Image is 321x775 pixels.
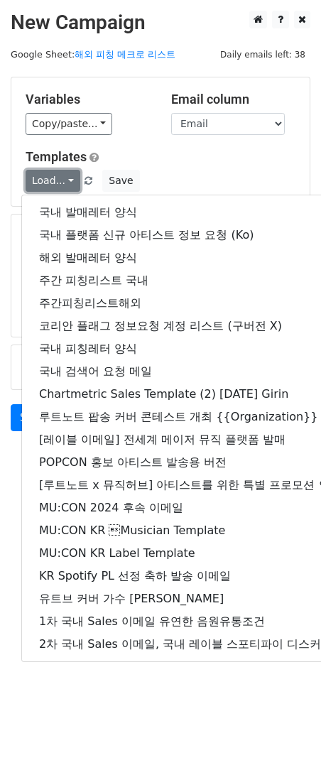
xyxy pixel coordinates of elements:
[11,11,310,35] h2: New Campaign
[26,113,112,135] a: Copy/paste...
[11,49,175,60] small: Google Sheet:
[75,49,175,60] a: 해외 피칭 메크로 리스트
[215,49,310,60] a: Daily emails left: 38
[11,404,58,431] a: Send
[250,707,321,775] iframe: Chat Widget
[171,92,295,107] h5: Email column
[215,47,310,63] span: Daily emails left: 38
[26,170,80,192] a: Load...
[26,149,87,164] a: Templates
[102,170,139,192] button: Save
[26,92,150,107] h5: Variables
